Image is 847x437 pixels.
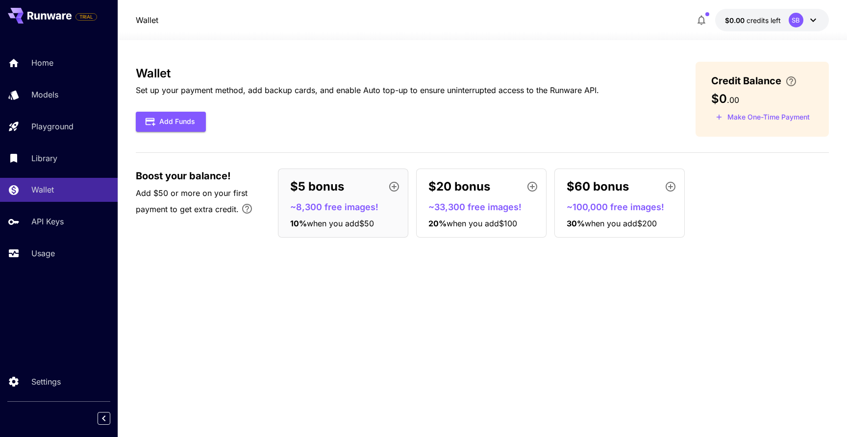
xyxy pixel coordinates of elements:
span: $0.00 [725,16,747,24]
span: Boost your balance! [136,169,231,183]
span: TRIAL [76,13,97,21]
p: $5 bonus [290,178,344,195]
p: ~8,300 free images! [290,200,404,214]
button: Add Funds [136,112,206,132]
p: Library [31,152,57,164]
div: Collapse sidebar [105,410,118,427]
span: Add $50 or more on your first payment to get extra credit. [136,188,248,214]
nav: breadcrumb [136,14,158,26]
span: 20 % [428,218,447,228]
button: Collapse sidebar [98,412,110,425]
span: when you add $50 [307,218,374,228]
button: Make a one-time, non-recurring payment [711,110,814,125]
button: $0.00SB [715,9,829,31]
p: Playground [31,121,74,132]
p: $60 bonus [567,178,629,195]
span: Add your payment card to enable full platform functionality. [75,11,97,23]
a: Wallet [136,14,158,26]
span: Credit Balance [711,73,781,88]
p: Models [31,89,58,100]
p: Home [31,57,53,69]
span: 30 % [567,218,585,228]
p: ~33,300 free images! [428,200,542,214]
p: Set up your payment method, add backup cards, and enable Auto top-up to ensure uninterrupted acce... [136,84,599,96]
p: ~100,000 free images! [567,200,680,214]
h3: Wallet [136,67,599,80]
p: Usage [31,247,55,259]
p: $20 bonus [428,178,490,195]
span: credits left [747,16,781,24]
span: 10 % [290,218,307,228]
p: API Keys [31,216,64,227]
div: $0.00 [725,15,781,25]
span: . 00 [727,95,739,105]
button: Bonus applies only to your first payment, up to 30% on the first $1,000. [237,199,257,218]
span: when you add $100 [447,218,517,228]
p: Wallet [31,184,54,195]
span: when you add $200 [585,218,657,228]
p: Settings [31,376,61,388]
button: Enter your card details and choose an Auto top-up amount to avoid service interruptions. We'll au... [781,75,801,87]
span: $0 [711,92,727,106]
div: SB [789,13,803,27]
